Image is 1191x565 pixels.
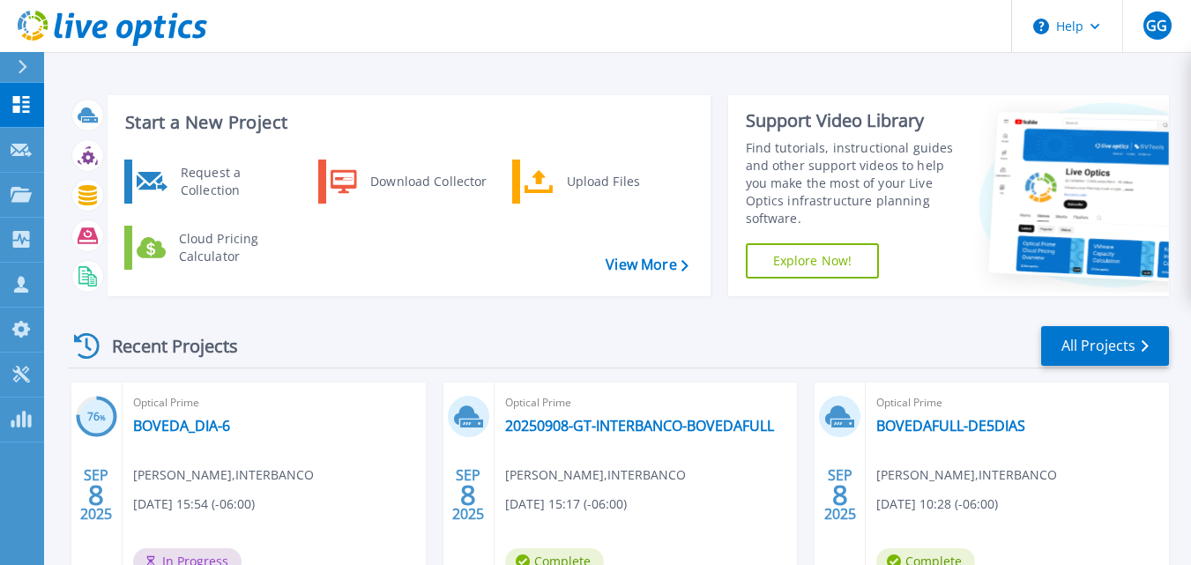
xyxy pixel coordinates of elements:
[823,463,857,527] div: SEP 2025
[876,494,998,514] span: [DATE] 10:28 (-06:00)
[79,463,113,527] div: SEP 2025
[746,139,965,227] div: Find tutorials, instructional guides and other support videos to help you make the most of your L...
[1041,326,1169,366] a: All Projects
[124,160,305,204] a: Request a Collection
[100,413,106,422] span: %
[318,160,499,204] a: Download Collector
[88,487,104,502] span: 8
[76,407,117,427] h3: 76
[876,417,1025,435] a: BOVEDAFULL-DE5DIAS
[832,487,848,502] span: 8
[133,393,415,413] span: Optical Prime
[505,494,627,514] span: [DATE] 15:17 (-06:00)
[512,160,693,204] a: Upload Files
[876,393,1158,413] span: Optical Prime
[133,494,255,514] span: [DATE] 15:54 (-06:00)
[505,465,686,485] span: [PERSON_NAME] , INTERBANCO
[133,417,230,435] a: BOVEDA_DIA-6
[505,417,774,435] a: 20250908-GT-INTERBANCO-BOVEDAFULL
[133,465,314,485] span: [PERSON_NAME] , INTERBANCO
[746,109,965,132] div: Support Video Library
[361,164,495,199] div: Download Collector
[606,256,688,273] a: View More
[460,487,476,502] span: 8
[746,243,880,279] a: Explore Now!
[172,164,301,199] div: Request a Collection
[1146,19,1167,33] span: GG
[170,230,301,265] div: Cloud Pricing Calculator
[451,463,485,527] div: SEP 2025
[558,164,689,199] div: Upload Files
[505,393,787,413] span: Optical Prime
[876,465,1057,485] span: [PERSON_NAME] , INTERBANCO
[124,226,305,270] a: Cloud Pricing Calculator
[68,324,262,368] div: Recent Projects
[125,113,688,132] h3: Start a New Project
